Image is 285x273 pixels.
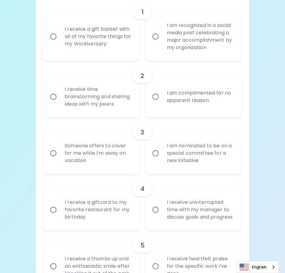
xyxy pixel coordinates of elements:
h6: 3 [141,127,144,137]
div: I am nominated to be on a special committee for a new initiative [162,135,239,172]
div: I am recognized in a social media post celebrating a major accomplishment by my organization [162,14,239,59]
h6: 2 [141,71,144,81]
aside: Language selected: English [236,261,279,273]
div: choice-group-check [43,174,242,231]
div: I am complimented for no apparent reason [162,82,239,111]
div: Someone offers to cover for me while I’m away on vacation [60,135,137,172]
div: Language [236,261,279,273]
div: choice-group-check [43,118,242,174]
div: I receive a giftcard to my favorite restaurant for my birthday [60,191,137,228]
a: English [237,261,279,273]
div: I receive uninterrupted time with my manager to discuss goals and progress [162,191,239,228]
div: I receive a gift basket with all of my favorite things for my Workiversary [60,18,137,55]
div: I receive time brainstorming and sharing ideas with my peers [60,78,137,115]
div: choice-group-check [43,61,242,118]
h6: 1 [141,7,144,17]
h6: 5 [141,240,144,250]
h6: 4 [141,184,144,194]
